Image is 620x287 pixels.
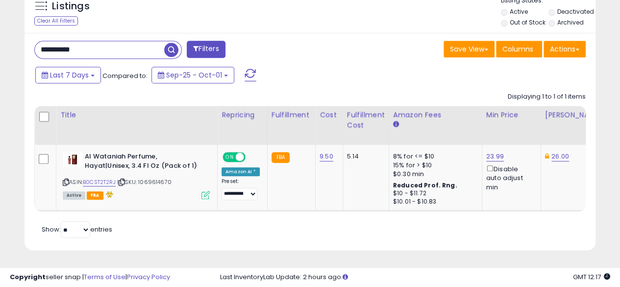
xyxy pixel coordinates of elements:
[393,120,399,129] small: Amazon Fees.
[222,178,260,200] div: Preset:
[117,178,172,186] span: | SKU: 1069614670
[83,178,116,186] a: B0CST2T2RJ
[151,67,234,83] button: Sep-25 - Oct-01
[10,273,170,282] div: seller snap | |
[34,16,78,26] div: Clear All Filters
[486,152,504,161] a: 23.99
[496,41,542,57] button: Columns
[50,70,89,80] span: Last 7 Days
[573,272,610,282] span: 2025-10-9 12:17 GMT
[222,110,263,120] div: Repricing
[347,152,381,161] div: 5.14
[545,110,603,120] div: [PERSON_NAME]
[320,110,339,120] div: Cost
[393,189,474,198] div: $10 - $11.72
[63,152,210,198] div: ASIN:
[223,153,236,161] span: ON
[10,272,46,282] strong: Copyright
[551,152,569,161] a: 26.00
[508,92,586,102] div: Displaying 1 to 1 of 1 items
[393,181,457,189] b: Reduced Prof. Rng.
[84,272,125,282] a: Terms of Use
[127,272,170,282] a: Privacy Policy
[486,110,537,120] div: Min Price
[393,198,474,206] div: $10.01 - $10.83
[42,225,112,234] span: Show: entries
[222,167,260,176] div: Amazon AI *
[393,110,478,120] div: Amazon Fees
[502,44,533,54] span: Columns
[320,152,333,161] a: 9.50
[544,41,586,57] button: Actions
[244,153,260,161] span: OFF
[272,110,311,120] div: Fulfillment
[557,18,584,26] label: Archived
[87,191,103,200] span: FBA
[166,70,222,80] span: Sep-25 - Oct-01
[63,152,82,167] img: 31gY0nhjbnL._SL40_.jpg
[347,110,385,130] div: Fulfillment Cost
[272,152,290,163] small: FBA
[102,71,148,80] span: Compared to:
[557,7,594,16] label: Deactivated
[509,18,545,26] label: Out of Stock
[509,7,527,16] label: Active
[35,67,101,83] button: Last 7 Days
[393,170,474,179] div: $0.30 min
[85,152,204,173] b: Al Wataniah Perfume, Hayat|Unisex, 3.4 Fl Oz (Pack of 1)
[220,273,610,282] div: Last InventoryLab Update: 2 hours ago.
[486,163,533,192] div: Disable auto adjust min
[444,41,495,57] button: Save View
[60,110,213,120] div: Title
[187,41,225,58] button: Filters
[393,161,474,170] div: 15% for > $10
[63,191,85,200] span: All listings currently available for purchase on Amazon
[103,191,114,198] i: hazardous material
[393,152,474,161] div: 8% for <= $10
